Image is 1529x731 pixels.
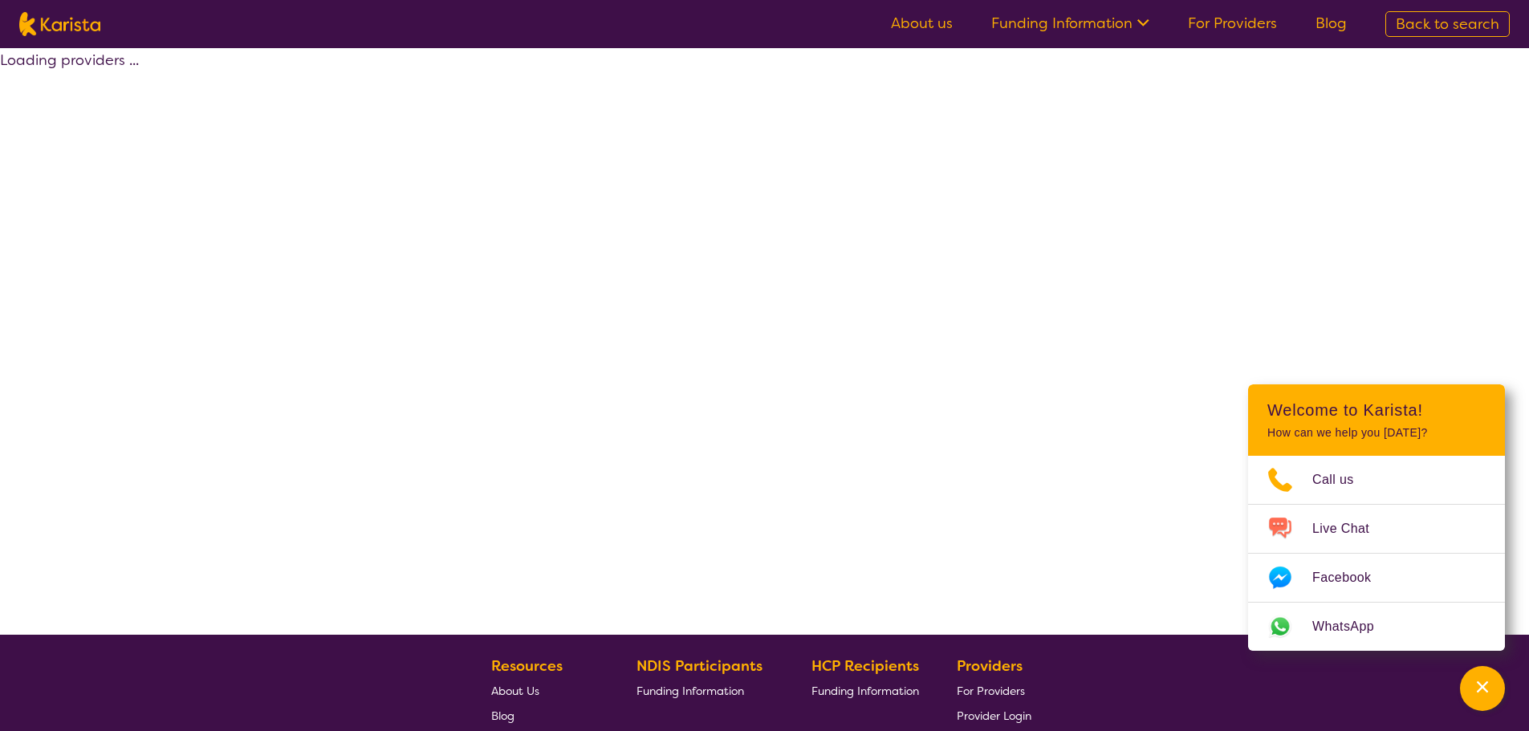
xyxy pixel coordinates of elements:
[957,703,1031,728] a: Provider Login
[1312,566,1390,590] span: Facebook
[957,709,1031,723] span: Provider Login
[957,678,1031,703] a: For Providers
[891,14,953,33] a: About us
[636,656,762,676] b: NDIS Participants
[1267,426,1486,440] p: How can we help you [DATE]?
[636,684,744,698] span: Funding Information
[811,678,919,703] a: Funding Information
[1396,14,1499,34] span: Back to search
[1248,384,1505,651] div: Channel Menu
[491,703,599,728] a: Blog
[1385,11,1510,37] a: Back to search
[1312,615,1393,639] span: WhatsApp
[811,684,919,698] span: Funding Information
[957,656,1023,676] b: Providers
[991,14,1149,33] a: Funding Information
[811,656,919,676] b: HCP Recipients
[1188,14,1277,33] a: For Providers
[1316,14,1347,33] a: Blog
[1248,603,1505,651] a: Web link opens in a new tab.
[636,678,775,703] a: Funding Information
[491,684,539,698] span: About Us
[491,709,514,723] span: Blog
[1460,666,1505,711] button: Channel Menu
[491,678,599,703] a: About Us
[19,12,100,36] img: Karista logo
[1267,400,1486,420] h2: Welcome to Karista!
[1312,468,1373,492] span: Call us
[957,684,1025,698] span: For Providers
[491,656,563,676] b: Resources
[1248,456,1505,651] ul: Choose channel
[1312,517,1389,541] span: Live Chat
